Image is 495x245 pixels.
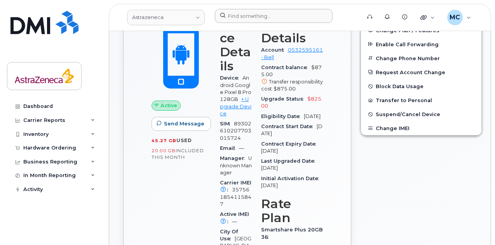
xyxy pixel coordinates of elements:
span: included this month [152,148,204,160]
a: + Upgrade Device [220,96,251,116]
span: — [232,219,237,224]
span: 45.27 GB [152,138,176,143]
h3: Carrier Details [261,17,323,45]
button: Change Phone Number [361,51,481,65]
span: — [239,145,244,151]
span: Eligibility Date [261,113,304,119]
button: Enable Call Forwarding [361,37,481,51]
a: Astrazeneca [127,10,205,25]
span: Manager [220,155,248,161]
span: Last Upgraded Date [261,158,319,164]
span: 20.00 GB [152,148,176,153]
span: Upgrade Status [261,96,307,102]
span: 357561854115847 [220,187,251,207]
span: [DATE] [261,165,278,171]
span: Suspend/Cancel Device [376,111,440,117]
span: [DATE] [261,148,278,154]
span: Active [160,102,177,109]
button: Send Message [152,117,211,131]
span: used [176,137,192,143]
span: Enable Call Forwarding [376,41,439,47]
span: Device [220,75,242,81]
button: Suspend/Cancel Device [361,107,481,121]
span: Carrier IMEI [220,180,251,193]
button: Transfer to Personal [361,93,481,107]
span: Contract Start Date [261,123,317,129]
span: 89302610207703015724 [220,121,251,141]
span: Initial Activation Date [261,175,322,181]
button: Change IMEI [361,121,481,135]
h3: Rate Plan [261,197,323,225]
a: 0532595161 - Bell [261,47,323,60]
span: Send Message [164,120,204,127]
span: $875.00 [274,86,296,92]
button: Block Data Usage [361,79,481,93]
span: City Of Use [220,229,238,242]
span: Smartshare Plus 20GB 36 [261,227,323,240]
span: Transfer responsibility cost [261,79,323,92]
span: Account [261,47,288,53]
div: Quicklinks [415,10,440,25]
span: [DATE] [261,182,278,188]
span: [DATE] [304,113,321,119]
span: SIM [220,121,234,127]
span: $875.00 [261,64,323,92]
span: Contract Expiry Date [261,141,320,147]
span: Contract balance [261,64,311,70]
div: Marlo Cabansag [442,10,476,25]
span: MC [450,13,460,22]
input: Find something... [215,9,333,23]
span: Active IMEI [220,211,249,224]
h3: Device Details [220,17,252,73]
span: Unknown Manager [220,155,252,175]
span: Email [220,145,239,151]
button: Request Account Change [361,65,481,79]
